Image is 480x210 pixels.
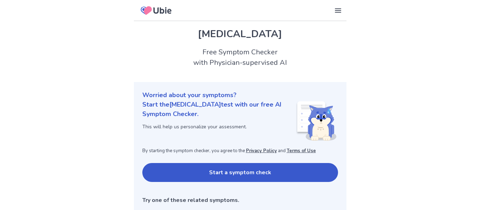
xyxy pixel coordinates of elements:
[287,148,316,154] a: Terms of Use
[134,47,346,68] h2: Free Symptom Checker with Physician-supervised AI
[246,148,277,154] a: Privacy Policy
[142,100,296,119] p: Start the [MEDICAL_DATA] test with our free AI Symptom Checker.
[296,101,337,141] img: Shiba
[142,90,338,100] p: Worried about your symptoms?
[142,163,338,182] button: Start a symptom check
[142,148,338,155] p: By starting the symptom checker, you agree to the and
[142,123,296,130] p: This will help us personalize your assessment.
[142,27,338,41] h1: [MEDICAL_DATA]
[142,196,338,204] p: Try one of these related symptoms.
